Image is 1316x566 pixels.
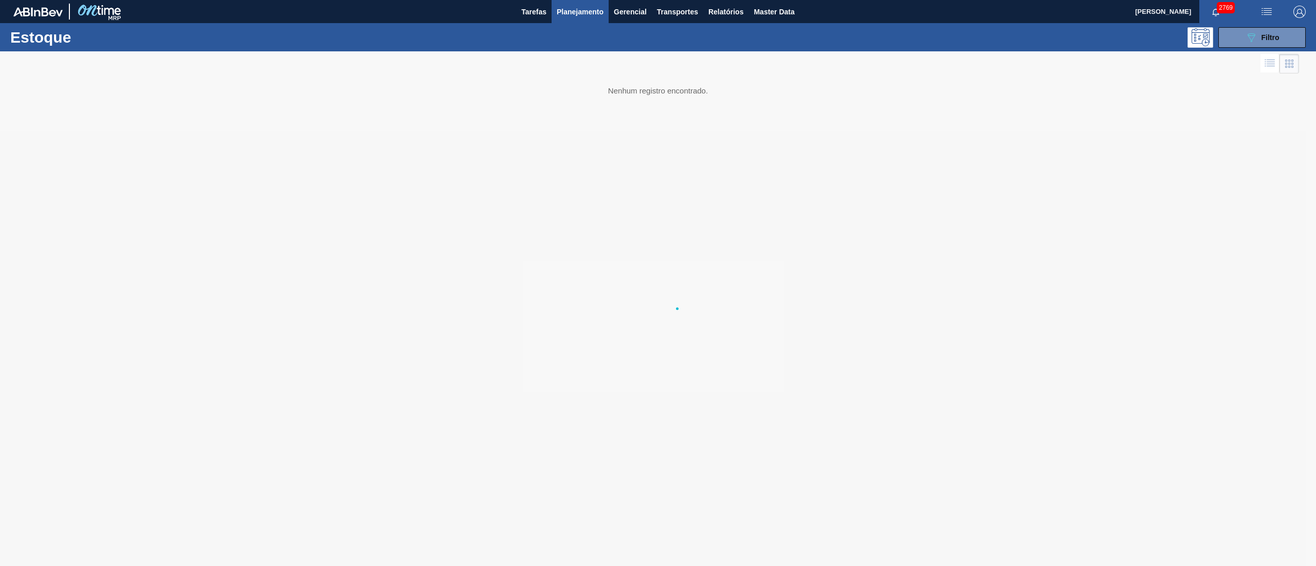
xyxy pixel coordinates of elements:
[1262,33,1280,42] span: Filtro
[1218,27,1306,48] button: Filtro
[1199,5,1232,19] button: Notificações
[657,6,698,18] span: Transportes
[521,6,546,18] span: Tarefas
[614,6,647,18] span: Gerencial
[1293,6,1306,18] img: Logout
[708,6,743,18] span: Relatórios
[754,6,794,18] span: Master Data
[1217,2,1235,13] span: 2769
[1260,6,1273,18] img: userActions
[13,7,63,16] img: TNhmsLtSVTkK8tSr43FrP2fwEKptu5GPRR3wAAAABJRU5ErkJggg==
[1187,27,1213,48] div: Pogramando: nenhum usuário selecionado
[557,6,604,18] span: Planejamento
[10,31,170,43] h1: Estoque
